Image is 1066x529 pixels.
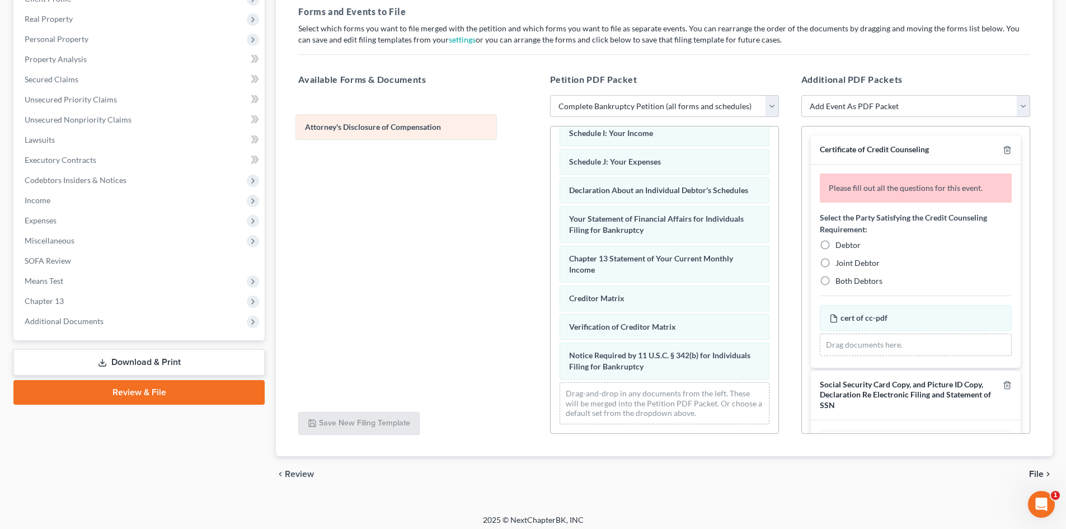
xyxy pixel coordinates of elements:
[25,74,78,84] span: Secured Claims
[1044,470,1053,479] i: chevron_right
[16,90,265,110] a: Unsecured Priority Claims
[25,135,55,144] span: Lawsuits
[1028,491,1055,518] iframe: Intercom live chat
[25,256,71,265] span: SOFA Review
[16,150,265,170] a: Executory Contracts
[569,293,624,303] span: Creditor Matrix
[16,130,265,150] a: Lawsuits
[25,14,73,24] span: Real Property
[569,214,744,235] span: Your Statement of Financial Affairs for Individuals Filing for Bankruptcy
[569,322,676,331] span: Verification of Creditor Matrix
[449,35,476,44] a: settings
[569,185,748,195] span: Declaration About an Individual Debtor's Schedules
[25,195,50,205] span: Income
[25,34,88,44] span: Personal Property
[13,349,265,376] a: Download & Print
[820,334,1012,356] div: Drag documents here.
[25,155,96,165] span: Executory Contracts
[801,73,1030,86] h5: Additional PDF Packets
[820,380,998,411] div: Social Security Card Copy, and Picture ID Copy, Declaration Re Electronic Filing and Statement of...
[298,412,420,436] button: Save New Filing Template
[25,115,132,124] span: Unsecured Nonpriority Claims
[25,216,57,225] span: Expenses
[835,240,861,250] span: Debtor
[840,313,887,322] span: cert of cc-pdf
[820,144,929,154] span: Certificate of Credit Counseling
[25,316,104,326] span: Additional Documents
[25,276,63,285] span: Means Test
[560,382,769,424] div: Drag-and-drop in any documents from the left. These will be merged into the Petition PDF Packet. ...
[1029,470,1044,479] span: File
[835,276,882,285] span: Both Debtors
[25,175,126,185] span: Codebtors Insiders & Notices
[298,5,1030,18] h5: Forms and Events to File
[25,54,87,64] span: Property Analysis
[550,74,637,85] span: Petition PDF Packet
[1051,491,1060,500] span: 1
[569,128,653,138] span: Schedule I: Your Income
[13,380,265,405] a: Review & File
[820,212,1012,235] label: Select the Party Satisfying the Credit Counseling Requirement:
[25,95,117,104] span: Unsecured Priority Claims
[16,69,265,90] a: Secured Claims
[25,236,74,245] span: Miscellaneous
[298,73,527,86] h5: Available Forms & Documents
[276,470,285,479] i: chevron_left
[276,470,325,479] button: chevron_left Review
[569,254,733,274] span: Chapter 13 Statement of Your Current Monthly Income
[16,251,265,271] a: SOFA Review
[829,183,983,193] span: Please fill out all the questions for this event.
[298,23,1030,45] p: Select which forms you want to file merged with the petition and which forms you want to file as ...
[569,157,661,166] span: Schedule J: Your Expenses
[305,122,441,132] span: Attorney's Disclosure of Compensation
[285,470,314,479] span: Review
[25,296,64,306] span: Chapter 13
[569,350,750,371] span: Notice Required by 11 U.S.C. § 342(b) for Individuals Filing for Bankruptcy
[835,258,880,268] span: Joint Debtor
[16,110,265,130] a: Unsecured Nonpriority Claims
[16,49,265,69] a: Property Analysis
